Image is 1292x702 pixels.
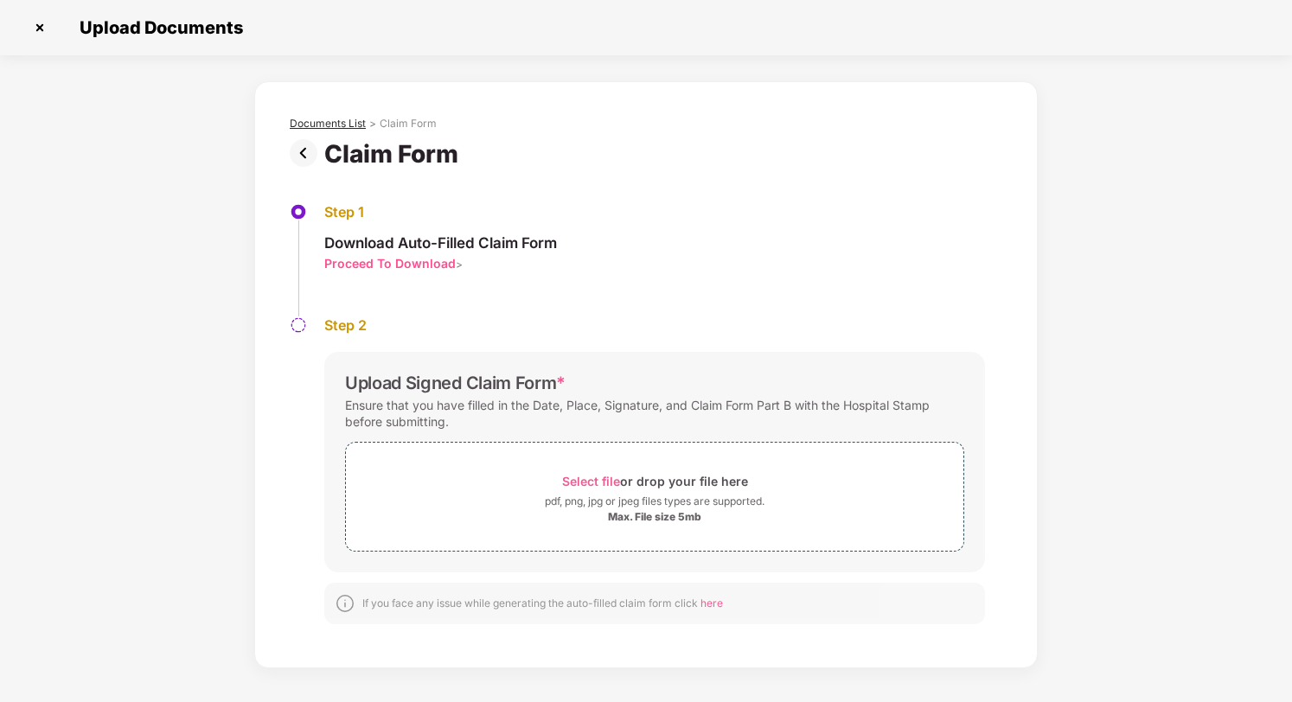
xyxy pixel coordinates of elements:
div: Claim Form [380,117,437,131]
div: pdf, png, jpg or jpeg files types are supported. [545,493,764,510]
span: Upload Documents [62,17,252,38]
span: > [456,258,463,271]
div: Step 2 [324,316,985,335]
div: Download Auto-Filled Claim Form [324,233,557,252]
img: svg+xml;base64,PHN2ZyBpZD0iU3RlcC1QZW5kaW5nLTMyeDMyIiB4bWxucz0iaHR0cDovL3d3dy53My5vcmcvMjAwMC9zdm... [290,316,307,334]
div: or drop your file here [562,469,748,493]
img: svg+xml;base64,PHN2ZyBpZD0iSW5mb18tXzMyeDMyIiBkYXRhLW5hbWU9IkluZm8gLSAzMngzMiIgeG1sbnM9Imh0dHA6Ly... [335,593,355,614]
div: Claim Form [324,139,465,169]
div: Proceed To Download [324,255,456,271]
div: Documents List [290,117,366,131]
img: svg+xml;base64,PHN2ZyBpZD0iUHJldi0zMngzMiIgeG1sbnM9Imh0dHA6Ly93d3cudzMub3JnLzIwMDAvc3ZnIiB3aWR0aD... [290,139,324,167]
div: Step 1 [324,203,557,221]
span: Select fileor drop your file herepdf, png, jpg or jpeg files types are supported.Max. File size 5mb [346,456,963,538]
img: svg+xml;base64,PHN2ZyBpZD0iQ3Jvc3MtMzJ4MzIiIHhtbG5zPSJodHRwOi8vd3d3LnczLm9yZy8yMDAwL3N2ZyIgd2lkdG... [26,14,54,41]
div: If you face any issue while generating the auto-filled claim form click [362,597,723,610]
span: Select file [562,474,620,488]
span: here [700,597,723,609]
div: > [369,117,376,131]
div: Max. File size 5mb [608,510,701,524]
img: svg+xml;base64,PHN2ZyBpZD0iU3RlcC1BY3RpdmUtMzJ4MzIiIHhtbG5zPSJodHRwOi8vd3d3LnczLm9yZy8yMDAwL3N2Zy... [290,203,307,220]
div: Ensure that you have filled in the Date, Place, Signature, and Claim Form Part B with the Hospita... [345,393,964,433]
div: Upload Signed Claim Form [345,373,566,393]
